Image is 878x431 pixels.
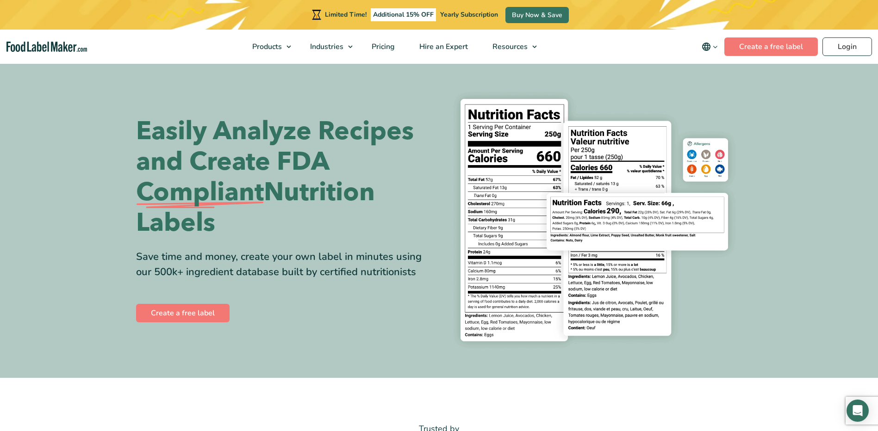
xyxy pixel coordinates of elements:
[505,7,569,23] a: Buy Now & Save
[440,10,498,19] span: Yearly Subscription
[298,30,357,64] a: Industries
[240,30,296,64] a: Products
[136,116,432,238] h1: Easily Analyze Recipes and Create FDA Nutrition Labels
[822,37,872,56] a: Login
[136,304,230,322] a: Create a free label
[407,30,478,64] a: Hire an Expert
[369,42,396,52] span: Pricing
[847,400,869,422] div: Open Intercom Messenger
[490,42,529,52] span: Resources
[360,30,405,64] a: Pricing
[136,249,432,280] div: Save time and money, create your own label in minutes using our 500k+ ingredient database built b...
[417,42,469,52] span: Hire an Expert
[480,30,542,64] a: Resources
[371,8,436,21] span: Additional 15% OFF
[724,37,818,56] a: Create a free label
[136,177,264,208] span: Compliant
[249,42,283,52] span: Products
[307,42,344,52] span: Industries
[325,10,367,19] span: Limited Time!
